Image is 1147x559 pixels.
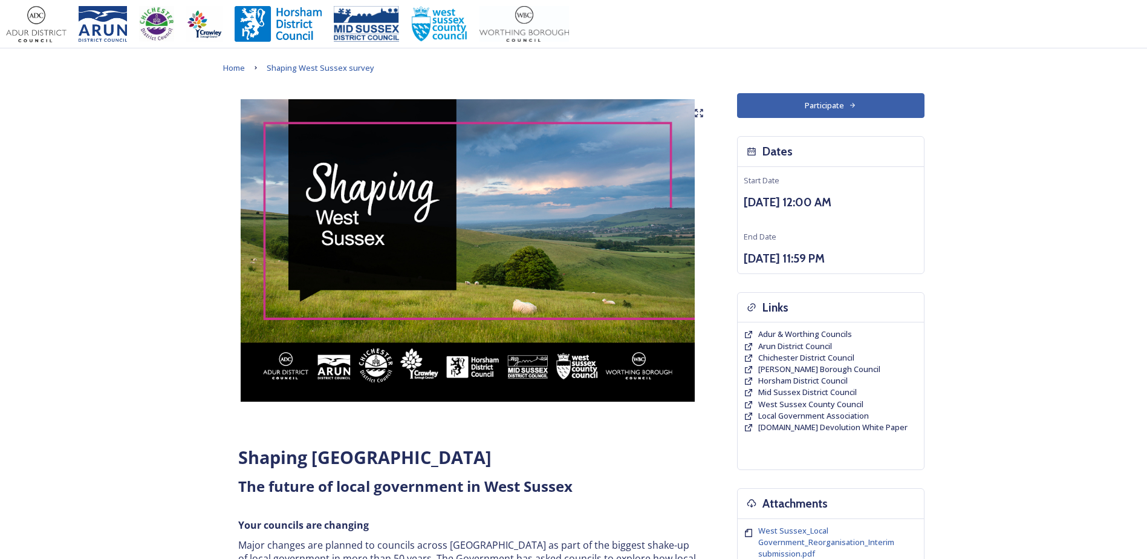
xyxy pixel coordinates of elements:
span: Mid Sussex District Council [758,387,857,397]
button: Participate [737,93,924,118]
a: Horsham District Council [758,375,848,387]
a: [PERSON_NAME] Borough Council [758,364,880,375]
span: Adur & Worthing Councils [758,329,852,339]
a: West Sussex County Council [758,399,863,410]
img: CDC%20Logo%20-%20you%20may%20have%20a%20better%20version.jpg [139,6,174,42]
strong: Shaping [GEOGRAPHIC_DATA] [238,445,492,469]
span: West Sussex County Council [758,399,863,410]
span: [DOMAIN_NAME] Devolution White Paper [758,422,908,433]
span: End Date [744,231,776,242]
img: Adur%20logo%20%281%29.jpeg [6,6,67,42]
h3: Links [762,299,788,316]
img: Worthing_Adur%20%281%29.jpg [479,6,569,42]
img: 150ppimsdc%20logo%20blue.png [334,6,399,42]
a: [DOMAIN_NAME] Devolution White Paper [758,422,908,433]
a: Mid Sussex District Council [758,387,857,398]
span: West Sussex_Local Government_Reorganisation_Interim submission.pdf [758,525,894,559]
img: Horsham%20DC%20Logo.jpg [235,6,322,42]
h3: Dates [762,143,793,160]
a: Chichester District Council [758,352,854,364]
span: [PERSON_NAME] Borough Council [758,364,880,374]
strong: Your councils are changing [238,518,369,532]
a: Home [223,60,245,75]
h3: [DATE] 11:59 PM [744,250,918,267]
a: Arun District Council [758,341,832,352]
img: WSCCPos-Spot-25mm.jpg [411,6,468,42]
span: Start Date [744,175,779,186]
span: Home [223,62,245,73]
h3: Attachments [762,495,828,512]
a: Adur & Worthing Councils [758,329,852,340]
span: Arun District Council [758,341,832,351]
a: Local Government Association [758,410,869,422]
strong: The future of local government in West Sussex [238,476,573,496]
a: Shaping West Sussex survey [267,60,374,75]
img: Crawley%20BC%20logo.jpg [186,6,223,42]
span: Shaping West Sussex survey [267,62,374,73]
img: Arun%20District%20Council%20logo%20blue%20CMYK.jpg [79,6,127,42]
h3: [DATE] 12:00 AM [744,194,918,211]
